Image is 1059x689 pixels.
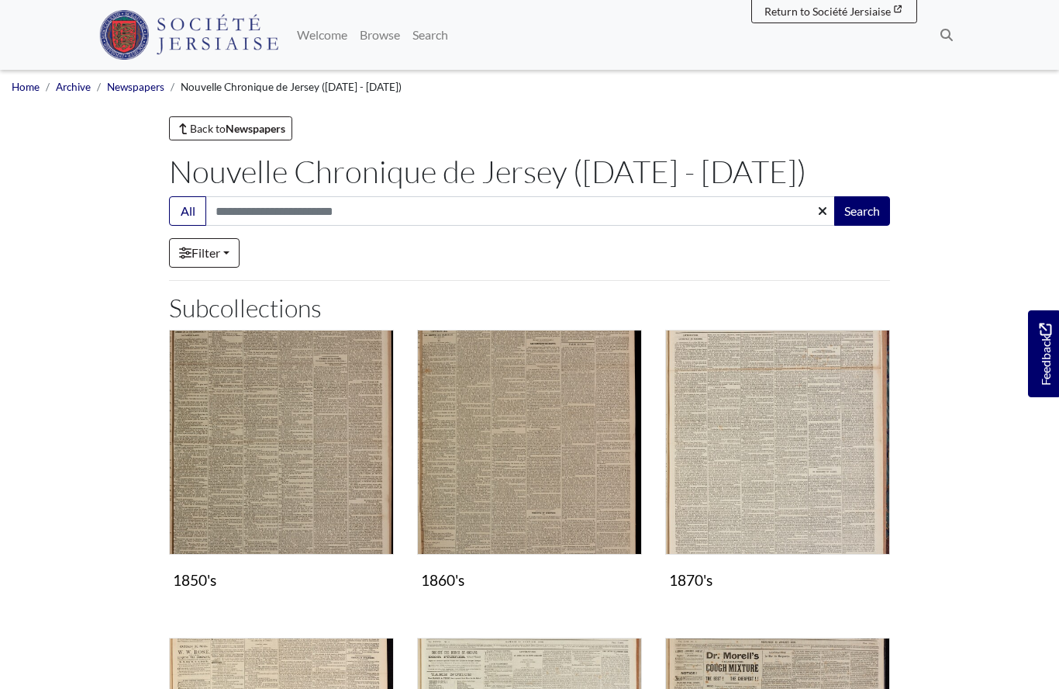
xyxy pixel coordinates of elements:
div: Subcollection [405,330,654,619]
a: Filter [169,238,240,268]
button: Search [834,196,890,226]
a: 1860's 1860's [417,330,642,596]
a: Société Jersiaise logo [99,6,278,64]
div: Subcollection [654,330,902,619]
div: Subcollection [157,330,405,619]
a: 1850's 1850's [169,330,394,596]
a: Newspapers [107,81,164,93]
a: Back toNewspapers [169,116,292,140]
img: 1860's [417,330,642,555]
strong: Newspapers [226,122,285,135]
input: Search this collection... [205,196,836,226]
img: 1870's [665,330,890,555]
span: Return to Société Jersiaise [764,5,891,18]
h2: Subcollections [169,293,890,323]
a: Search [406,19,454,50]
a: Browse [354,19,406,50]
a: Home [12,81,40,93]
span: Feedback [1036,323,1054,386]
h1: Nouvelle Chronique de Jersey ([DATE] - [DATE]) [169,153,890,190]
a: Welcome [291,19,354,50]
img: 1850's [169,330,394,555]
a: Archive [56,81,91,93]
a: 1870's 1870's [665,330,890,596]
span: Nouvelle Chronique de Jersey ([DATE] - [DATE]) [181,81,402,93]
img: Société Jersiaise [99,10,278,60]
button: All [169,196,206,226]
a: Would you like to provide feedback? [1028,310,1059,397]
